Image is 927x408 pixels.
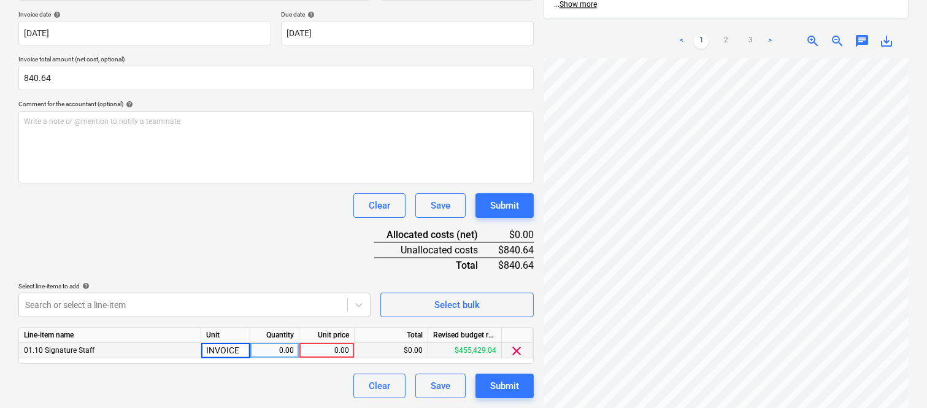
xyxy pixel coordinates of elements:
[866,349,927,408] iframe: Chat Widget
[18,21,271,45] input: Invoice date not specified
[19,328,201,343] div: Line-item name
[250,328,299,343] div: Quantity
[18,10,271,18] div: Invoice date
[369,378,390,394] div: Clear
[498,242,534,258] div: $840.64
[374,258,498,272] div: Total
[201,328,250,343] div: Unit
[475,193,534,218] button: Submit
[674,34,689,48] a: Previous page
[806,34,820,48] span: zoom_in
[24,346,94,355] span: 01.10 Signature Staff
[694,34,709,48] a: Page 1 is your current page
[123,101,133,108] span: help
[431,378,450,394] div: Save
[510,344,525,358] span: clear
[281,10,534,18] div: Due date
[18,66,534,90] input: Invoice total amount (net cost, optional)
[80,282,90,290] span: help
[855,34,869,48] span: chat
[763,34,777,48] a: Next page
[498,228,534,242] div: $0.00
[374,228,498,242] div: Allocated costs (net)
[490,198,519,214] div: Submit
[355,343,428,358] div: $0.00
[434,297,480,313] div: Select bulk
[305,11,315,18] span: help
[281,21,534,45] input: Due date not specified
[355,328,428,343] div: Total
[353,374,406,398] button: Clear
[380,293,534,317] button: Select bulk
[490,378,519,394] div: Submit
[369,198,390,214] div: Clear
[498,258,534,272] div: $840.64
[415,374,466,398] button: Save
[718,34,733,48] a: Page 2
[18,100,534,108] div: Comment for the accountant (optional)
[299,328,355,343] div: Unit price
[304,343,349,358] div: 0.00
[374,242,498,258] div: Unallocated costs
[18,55,534,66] p: Invoice total amount (net cost, optional)
[879,34,894,48] span: save_alt
[475,374,534,398] button: Submit
[830,34,845,48] span: zoom_out
[255,343,294,358] div: 0.00
[428,343,502,358] div: $455,429.04
[428,328,502,343] div: Revised budget remaining
[18,282,371,290] div: Select line-items to add
[743,34,758,48] a: Page 3
[51,11,61,18] span: help
[353,193,406,218] button: Clear
[415,193,466,218] button: Save
[431,198,450,214] div: Save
